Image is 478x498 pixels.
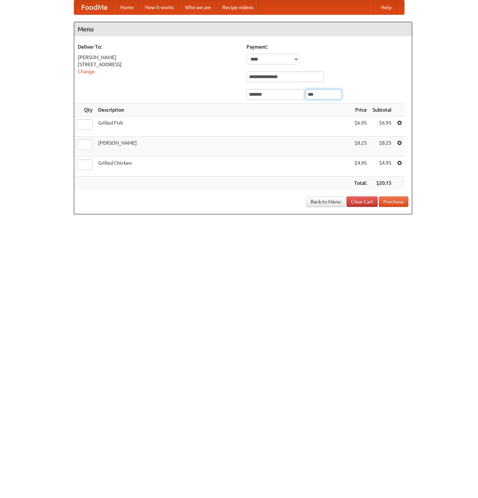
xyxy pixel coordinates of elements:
a: Recipe videos [217,0,259,14]
a: FoodMe [74,0,115,14]
a: Who we are [179,0,217,14]
a: Back to Menu [306,196,345,207]
td: $8.25 [351,137,370,157]
th: $20.15 [370,177,394,190]
td: Grilled Chicken [95,157,351,177]
th: Total: [351,177,370,190]
th: Price [351,103,370,116]
a: How it works [139,0,179,14]
a: Help [375,0,397,14]
div: [PERSON_NAME] [78,54,240,61]
td: Grilled Fish [95,116,351,137]
h4: Menu [74,22,412,36]
th: Subtotal [370,103,394,116]
th: Description [95,103,351,116]
td: $6.95 [351,116,370,137]
a: Clear Cart [346,196,378,207]
th: Qty [74,103,95,116]
h5: Deliver To: [78,43,240,50]
div: [STREET_ADDRESS] [78,61,240,68]
button: Purchase [379,196,408,207]
td: $8.25 [370,137,394,157]
h5: Payment: [247,43,408,50]
td: $4.95 [370,157,394,177]
td: $6.95 [370,116,394,137]
td: [PERSON_NAME] [95,137,351,157]
td: $4.95 [351,157,370,177]
a: Change [78,69,95,74]
a: Home [115,0,139,14]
